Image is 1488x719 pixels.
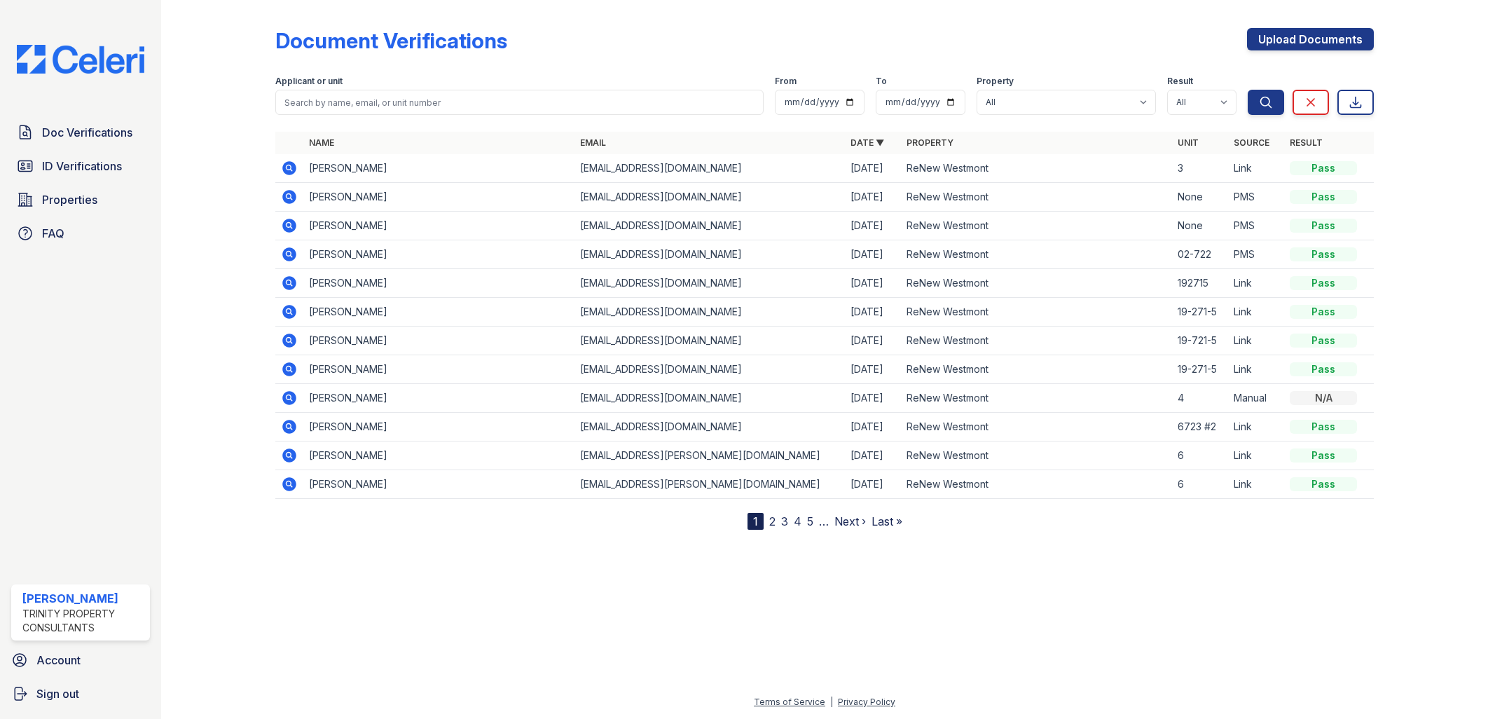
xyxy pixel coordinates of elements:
[1178,137,1199,148] a: Unit
[303,441,574,470] td: [PERSON_NAME]
[901,298,1172,327] td: ReNew Westmont
[1228,413,1284,441] td: Link
[6,680,156,708] button: Sign out
[574,355,846,384] td: [EMAIL_ADDRESS][DOMAIN_NAME]
[754,697,825,707] a: Terms of Service
[574,413,846,441] td: [EMAIL_ADDRESS][DOMAIN_NAME]
[1290,334,1357,348] div: Pass
[303,470,574,499] td: [PERSON_NAME]
[303,212,574,240] td: [PERSON_NAME]
[775,76,797,87] label: From
[807,514,813,528] a: 5
[1172,298,1228,327] td: 19-271-5
[845,298,901,327] td: [DATE]
[1290,391,1357,405] div: N/A
[838,697,895,707] a: Privacy Policy
[1172,384,1228,413] td: 4
[901,470,1172,499] td: ReNew Westmont
[901,212,1172,240] td: ReNew Westmont
[1290,477,1357,491] div: Pass
[845,470,901,499] td: [DATE]
[1247,28,1374,50] a: Upload Documents
[11,186,150,214] a: Properties
[901,154,1172,183] td: ReNew Westmont
[1172,441,1228,470] td: 6
[1172,413,1228,441] td: 6723 #2
[1172,327,1228,355] td: 19-721-5
[6,45,156,74] img: CE_Logo_Blue-a8612792a0a2168367f1c8372b55b34899dd931a85d93a1a3d3e32e68fde9ad4.png
[845,269,901,298] td: [DATE]
[1228,212,1284,240] td: PMS
[850,137,884,148] a: Date ▼
[1228,298,1284,327] td: Link
[1228,154,1284,183] td: Link
[1290,276,1357,290] div: Pass
[1172,470,1228,499] td: 6
[1167,76,1193,87] label: Result
[574,154,846,183] td: [EMAIL_ADDRESS][DOMAIN_NAME]
[303,269,574,298] td: [PERSON_NAME]
[830,697,833,707] div: |
[845,154,901,183] td: [DATE]
[574,384,846,413] td: [EMAIL_ADDRESS][DOMAIN_NAME]
[834,514,866,528] a: Next ›
[1234,137,1269,148] a: Source
[907,137,953,148] a: Property
[1228,183,1284,212] td: PMS
[11,219,150,247] a: FAQ
[1290,137,1323,148] a: Result
[901,269,1172,298] td: ReNew Westmont
[303,327,574,355] td: [PERSON_NAME]
[22,590,144,607] div: [PERSON_NAME]
[876,76,887,87] label: To
[1172,240,1228,269] td: 02-722
[580,137,606,148] a: Email
[574,269,846,298] td: [EMAIL_ADDRESS][DOMAIN_NAME]
[574,441,846,470] td: [EMAIL_ADDRESS][PERSON_NAME][DOMAIN_NAME]
[1228,240,1284,269] td: PMS
[303,154,574,183] td: [PERSON_NAME]
[748,513,764,530] div: 1
[303,183,574,212] td: [PERSON_NAME]
[275,90,764,115] input: Search by name, email, or unit number
[845,327,901,355] td: [DATE]
[574,183,846,212] td: [EMAIL_ADDRESS][DOMAIN_NAME]
[901,183,1172,212] td: ReNew Westmont
[1290,190,1357,204] div: Pass
[303,413,574,441] td: [PERSON_NAME]
[845,212,901,240] td: [DATE]
[11,118,150,146] a: Doc Verifications
[574,212,846,240] td: [EMAIL_ADDRESS][DOMAIN_NAME]
[1228,470,1284,499] td: Link
[1290,247,1357,261] div: Pass
[36,652,81,669] span: Account
[303,298,574,327] td: [PERSON_NAME]
[574,470,846,499] td: [EMAIL_ADDRESS][PERSON_NAME][DOMAIN_NAME]
[1172,212,1228,240] td: None
[303,384,574,413] td: [PERSON_NAME]
[845,384,901,413] td: [DATE]
[845,183,901,212] td: [DATE]
[303,355,574,384] td: [PERSON_NAME]
[901,441,1172,470] td: ReNew Westmont
[977,76,1014,87] label: Property
[1290,161,1357,175] div: Pass
[1228,269,1284,298] td: Link
[872,514,902,528] a: Last »
[1228,384,1284,413] td: Manual
[1172,269,1228,298] td: 192715
[901,384,1172,413] td: ReNew Westmont
[794,514,801,528] a: 4
[845,441,901,470] td: [DATE]
[1290,420,1357,434] div: Pass
[1228,355,1284,384] td: Link
[901,413,1172,441] td: ReNew Westmont
[1172,355,1228,384] td: 19-271-5
[901,240,1172,269] td: ReNew Westmont
[845,413,901,441] td: [DATE]
[845,355,901,384] td: [DATE]
[781,514,788,528] a: 3
[1172,183,1228,212] td: None
[1290,305,1357,319] div: Pass
[574,240,846,269] td: [EMAIL_ADDRESS][DOMAIN_NAME]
